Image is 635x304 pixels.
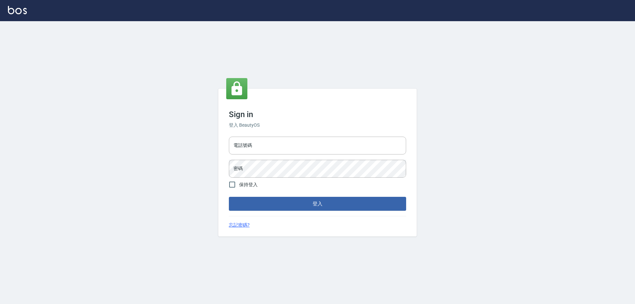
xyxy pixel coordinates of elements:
h6: 登入 BeautyOS [229,122,406,129]
button: 登入 [229,197,406,211]
span: 保持登入 [239,181,258,188]
img: Logo [8,6,27,14]
a: 忘記密碼? [229,222,250,229]
h3: Sign in [229,110,406,119]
